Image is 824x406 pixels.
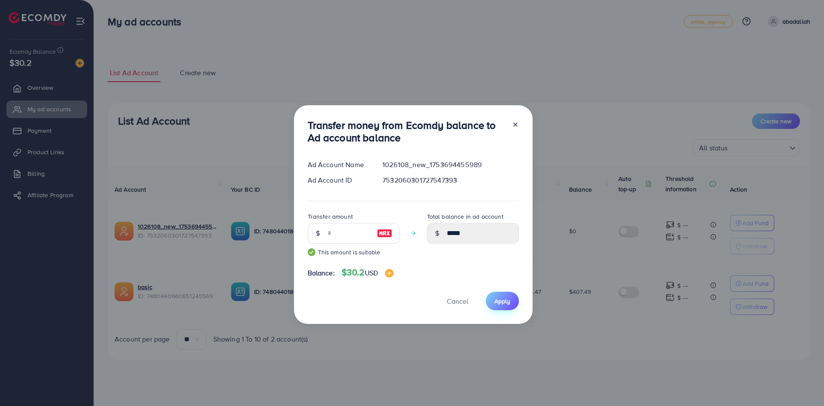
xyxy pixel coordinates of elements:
[308,212,353,221] label: Transfer amount
[301,160,376,170] div: Ad Account Name
[788,367,818,400] iframe: Chat
[385,269,394,278] img: image
[301,175,376,185] div: Ad Account ID
[377,228,392,238] img: image
[486,292,519,310] button: Apply
[447,296,468,306] span: Cancel
[427,212,503,221] label: Total balance in ad account
[376,160,525,170] div: 1026108_new_1753694455989
[308,119,505,144] h3: Transfer money from Ecomdy balance to Ad account balance
[436,292,479,310] button: Cancel
[342,267,394,278] h4: $30.2
[494,297,510,305] span: Apply
[365,268,378,278] span: USD
[308,268,335,278] span: Balance:
[308,248,315,256] img: guide
[376,175,525,185] div: 7532060301727547393
[308,248,400,256] small: This amount is suitable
